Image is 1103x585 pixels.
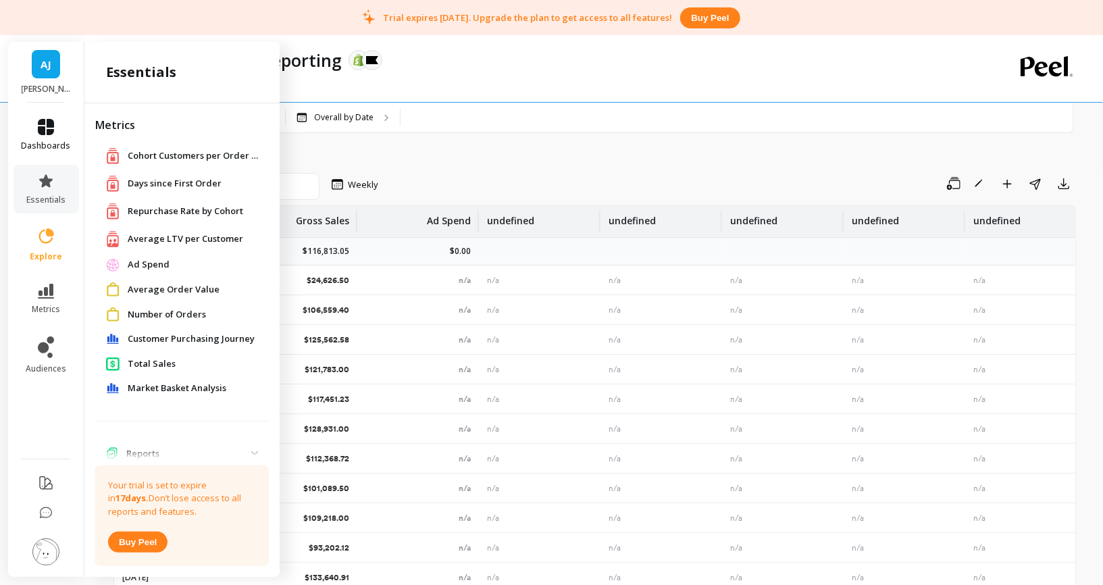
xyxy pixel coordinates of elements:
span: n/a [852,305,864,315]
p: $109,218.00 [303,513,349,524]
span: n/a [459,513,471,523]
span: Ad Spend [128,258,170,272]
span: n/a [730,276,742,285]
p: Ad Spend [427,206,471,228]
span: n/a [852,424,864,434]
p: Gross Sales [296,206,349,228]
button: Buy peel [680,7,740,28]
p: $24,626.50 [307,275,349,286]
span: n/a [609,276,621,285]
p: $112,368.72 [306,453,349,464]
p: $117,451.23 [308,394,349,405]
span: Days since First Order [128,177,222,190]
img: navigation item icon [106,175,120,192]
img: navigation item icon [106,307,120,322]
span: n/a [609,573,621,582]
p: Overall by Date [314,112,374,123]
img: profile picture [32,538,59,565]
span: n/a [487,573,499,582]
span: n/a [609,365,621,374]
span: n/a [852,454,864,463]
span: n/a [487,484,499,493]
span: n/a [973,484,985,493]
span: n/a [973,424,985,434]
span: Number of Orders [128,308,206,322]
span: n/a [730,335,742,345]
span: n/a [459,454,471,463]
span: n/a [730,395,742,404]
span: n/a [459,484,471,493]
img: navigation item icon [106,258,120,272]
span: Cohort Customers per Order Count [128,149,263,163]
span: n/a [609,513,621,523]
span: n/a [609,543,621,553]
span: metrics [32,304,60,315]
span: n/a [609,424,621,434]
h2: essentials [106,63,176,82]
span: n/a [852,513,864,523]
span: n/a [730,513,742,523]
img: navigation item icon [106,203,120,220]
img: navigation item icon [106,147,120,164]
p: $128,931.00 [304,424,349,434]
span: n/a [730,305,742,315]
span: n/a [730,543,742,553]
span: n/a [973,573,985,582]
img: navigation item icon [106,357,120,371]
span: n/a [973,305,985,315]
span: n/a [609,484,621,493]
span: dashboards [22,141,71,151]
span: Weekly [348,178,378,191]
span: n/a [852,543,864,553]
p: undefined [852,206,899,228]
p: undefined [487,206,534,228]
span: n/a [459,543,471,553]
img: navigation item icon [106,383,120,394]
span: n/a [973,335,985,345]
span: n/a [852,365,864,374]
img: navigation item icon [106,230,120,247]
span: Market Basket Analysis [128,382,226,395]
span: n/a [459,573,471,582]
span: n/a [973,395,985,404]
span: Customer Purchasing Journey [128,332,255,346]
p: Your trial is set to expire in Don’t lose access to all reports and features. [108,479,255,519]
p: undefined [609,206,656,228]
span: n/a [730,424,742,434]
span: audiences [26,363,66,374]
p: $125,562.58 [304,334,349,345]
span: n/a [973,543,985,553]
span: n/a [487,513,499,523]
span: n/a [609,454,621,463]
span: n/a [730,484,742,493]
span: n/a [459,424,471,434]
span: explore [30,251,62,262]
img: navigation item icon [106,447,118,459]
p: undefined [973,206,1021,228]
span: n/a [487,543,499,553]
span: n/a [730,454,742,463]
span: n/a [852,276,864,285]
span: Average LTV per Customer [128,232,243,246]
p: $106,559.40 [303,305,349,315]
h2: Metrics [95,117,269,133]
p: $0.00 [450,246,471,257]
span: n/a [852,395,864,404]
span: n/a [459,365,471,374]
img: navigation item icon [106,282,120,297]
span: n/a [973,454,985,463]
p: Artizan Joyeria [22,84,71,95]
span: n/a [487,305,499,315]
p: $121,783.00 [305,364,349,375]
img: down caret icon [251,451,258,455]
p: Trial expires [DATE]. Upgrade the plan to get access to all features! [383,11,672,24]
span: essentials [26,195,66,205]
span: n/a [609,305,621,315]
img: api.shopify.svg [353,54,365,66]
p: [DATE] [122,572,149,583]
span: Average Order Value [128,283,220,297]
span: Repurchase Rate by Cohort [128,205,243,218]
strong: 17 days. [116,492,149,504]
span: n/a [487,424,499,434]
a: Market Basket Analysis [128,382,258,395]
